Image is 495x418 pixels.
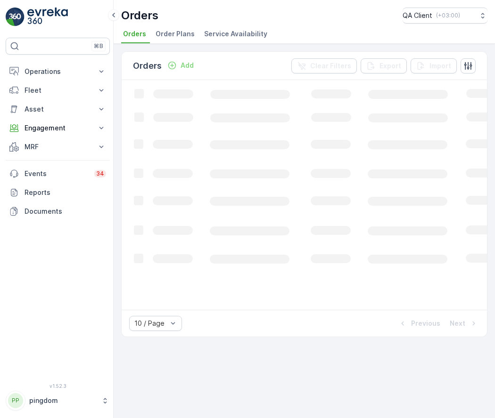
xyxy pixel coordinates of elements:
[25,67,91,76] p: Operations
[403,8,487,24] button: QA Client(+03:00)
[310,61,351,71] p: Clear Filters
[164,60,198,71] button: Add
[25,86,91,95] p: Fleet
[156,29,195,39] span: Order Plans
[6,183,110,202] a: Reports
[25,104,91,114] p: Asset
[6,137,110,156] button: MRF
[25,123,91,133] p: Engagement
[181,61,194,70] p: Add
[6,100,110,119] button: Asset
[291,58,357,73] button: Clear Filters
[121,8,158,23] p: Orders
[397,318,441,329] button: Previous
[123,29,146,39] span: Orders
[94,42,103,50] p: ⌘B
[403,11,432,20] p: QA Client
[25,169,89,178] p: Events
[6,8,25,26] img: logo
[204,29,267,39] span: Service Availability
[6,62,110,81] button: Operations
[25,188,106,197] p: Reports
[411,319,440,328] p: Previous
[449,318,479,329] button: Next
[25,142,91,152] p: MRF
[25,207,106,216] p: Documents
[429,61,451,71] p: Import
[361,58,407,73] button: Export
[27,8,68,26] img: logo_light-DOdMpM7g.png
[6,119,110,137] button: Engagement
[450,319,465,328] p: Next
[133,59,162,72] p: Orders
[411,58,457,73] button: Import
[6,164,110,183] a: Events34
[6,202,110,221] a: Documents
[379,61,401,71] p: Export
[96,170,104,177] p: 34
[6,383,110,389] span: v 1.52.3
[6,391,110,410] button: PPpingdom
[29,396,97,405] p: pingdom
[436,12,460,19] p: ( +03:00 )
[6,81,110,100] button: Fleet
[8,393,23,408] div: PP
